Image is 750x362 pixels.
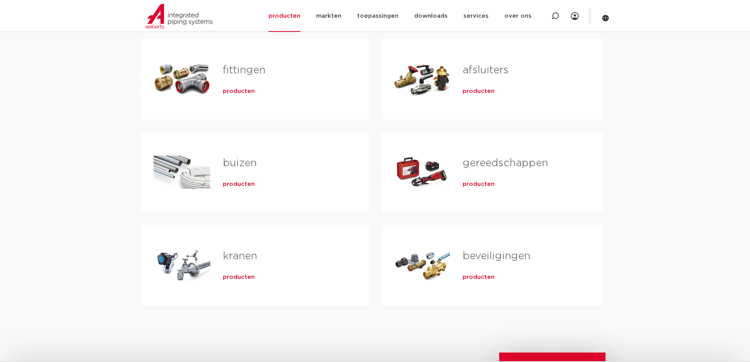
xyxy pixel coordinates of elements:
a: producten [223,180,255,188]
a: producten [463,180,494,188]
a: producten [223,87,255,95]
a: gereedschappen [463,158,548,168]
a: beveiligingen [463,251,530,261]
a: producten [463,87,494,95]
a: kranen [223,251,257,261]
a: buizen [223,158,257,168]
a: afsluiters [463,65,509,75]
a: producten [223,273,255,281]
a: producten [463,273,494,281]
a: fittingen [223,65,265,75]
